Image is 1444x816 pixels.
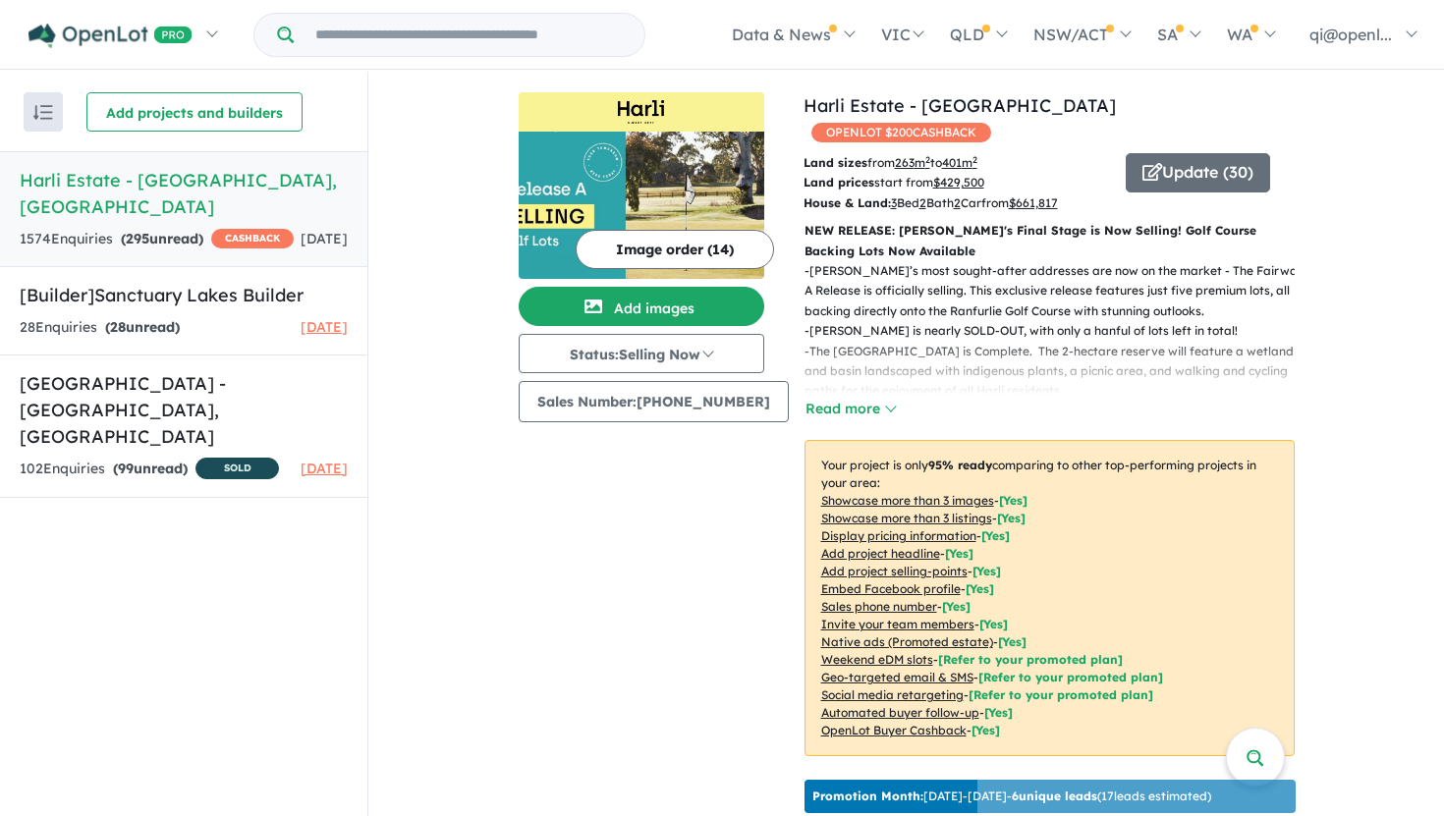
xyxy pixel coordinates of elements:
u: Native ads (Promoted estate) [821,634,993,649]
img: sort.svg [33,105,53,120]
b: Land sizes [804,155,867,170]
strong: ( unread) [121,230,203,247]
button: Read more [805,398,897,420]
u: 3 [891,195,897,210]
sup: 2 [972,154,977,165]
sup: 2 [925,154,930,165]
div: 28 Enquir ies [20,316,180,340]
span: [ Yes ] [942,599,971,614]
img: Openlot PRO Logo White [28,24,193,48]
u: 2 [919,195,926,210]
span: SOLD [195,458,279,479]
span: [DATE] [301,318,348,336]
u: Sales phone number [821,599,937,614]
u: Embed Facebook profile [821,581,961,596]
u: Automated buyer follow-up [821,705,979,720]
span: 28 [110,318,126,336]
span: [Yes] [998,634,1027,649]
p: [DATE] - [DATE] - ( 17 leads estimated) [812,788,1211,805]
u: Weekend eDM slots [821,652,933,667]
p: - [PERSON_NAME] is nearly SOLD-OUT, with only a hanful of lots left in total! [805,321,1310,341]
button: Add projects and builders [86,92,303,132]
img: Harli Estate - Cranbourne West [519,132,764,279]
div: 1574 Enquir ies [20,228,294,251]
span: 295 [126,230,149,247]
p: start from [804,173,1111,192]
strong: ( unread) [105,318,180,336]
p: Bed Bath Car from [804,193,1111,213]
div: 102 Enquir ies [20,458,279,482]
span: OPENLOT $ 200 CASHBACK [811,123,991,142]
span: [Refer to your promoted plan] [938,652,1123,667]
input: Try estate name, suburb, builder or developer [298,14,640,56]
p: Your project is only comparing to other top-performing projects in your area: - - - - - - - - - -... [805,440,1295,756]
p: from [804,153,1111,173]
u: Invite your team members [821,617,974,631]
u: 2 [954,195,961,210]
u: 401 m [942,155,977,170]
span: [ Yes ] [997,511,1026,525]
span: 99 [118,460,134,477]
button: Status:Selling Now [519,334,764,373]
h5: [Builder] Sanctuary Lakes Builder [20,282,348,308]
u: Display pricing information [821,528,976,543]
u: Add project headline [821,546,940,561]
span: [Yes] [972,723,1000,737]
span: [ Yes ] [999,493,1027,508]
span: [DATE] [301,230,348,247]
span: [Yes] [984,705,1013,720]
span: [ Yes ] [966,581,994,596]
span: [ Yes ] [972,564,1001,578]
span: [ Yes ] [979,617,1008,631]
p: - The [GEOGRAPHIC_DATA] is Complete. The 2-hectare reserve will feature a wetland and basin lands... [805,342,1310,402]
b: Promotion Month: [812,789,923,803]
button: Image order (14) [576,230,774,269]
b: 95 % ready [928,458,992,472]
u: $ 661,817 [1009,195,1058,210]
span: [Refer to your promoted plan] [969,687,1153,702]
u: Add project selling-points [821,564,968,578]
span: to [930,155,977,170]
p: - [PERSON_NAME]’s most sought-after addresses are now on the market - The Fairway A Release is of... [805,261,1310,321]
u: OpenLot Buyer Cashback [821,723,967,737]
u: Social media retargeting [821,687,964,702]
span: qi@openl... [1309,25,1392,44]
strong: ( unread) [113,460,188,477]
b: Land prices [804,175,874,190]
img: Harli Estate - Cranbourne West Logo [527,100,756,124]
b: 6 unique leads [1012,789,1097,803]
a: Harli Estate - Cranbourne West LogoHarli Estate - Cranbourne West [519,92,764,279]
button: Update (30) [1126,153,1270,192]
span: [ Yes ] [945,546,973,561]
u: $ 429,500 [933,175,984,190]
span: [Refer to your promoted plan] [978,670,1163,684]
p: NEW RELEASE: [PERSON_NAME]'s Final Stage is Now Selling! Golf Course Backing Lots Now Available [805,221,1295,261]
button: Add images [519,287,764,326]
span: CASHBACK [211,229,294,248]
u: Showcase more than 3 images [821,493,994,508]
u: Showcase more than 3 listings [821,511,992,525]
span: [DATE] [301,460,348,477]
button: Sales Number:[PHONE_NUMBER] [519,381,789,422]
u: 263 m [895,155,930,170]
span: [ Yes ] [981,528,1010,543]
h5: [GEOGRAPHIC_DATA] - [GEOGRAPHIC_DATA] , [GEOGRAPHIC_DATA] [20,370,348,450]
a: Harli Estate - [GEOGRAPHIC_DATA] [804,94,1116,117]
u: Geo-targeted email & SMS [821,670,973,684]
b: House & Land: [804,195,891,210]
h5: Harli Estate - [GEOGRAPHIC_DATA] , [GEOGRAPHIC_DATA] [20,167,348,220]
